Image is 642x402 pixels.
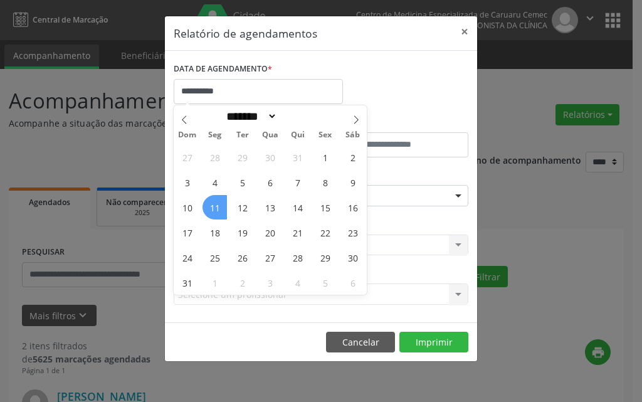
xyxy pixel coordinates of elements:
span: Julho 31, 2025 [285,145,310,169]
label: ATÉ [324,113,468,132]
span: Agosto 7, 2025 [285,170,310,194]
label: DATA DE AGENDAMENTO [174,60,272,79]
span: Agosto 26, 2025 [230,245,255,270]
span: Agosto 9, 2025 [340,170,365,194]
span: Dom [174,131,201,139]
span: Agosto 14, 2025 [285,195,310,220]
span: Agosto 24, 2025 [175,245,199,270]
span: Agosto 13, 2025 [258,195,282,220]
span: Qui [284,131,312,139]
span: Agosto 5, 2025 [230,170,255,194]
span: Julho 29, 2025 [230,145,255,169]
select: Month [222,110,277,123]
span: Sex [312,131,339,139]
span: Setembro 2, 2025 [230,270,255,295]
input: Year [277,110,318,123]
span: Setembro 3, 2025 [258,270,282,295]
span: Agosto 29, 2025 [313,245,337,270]
span: Agosto 15, 2025 [313,195,337,220]
span: Agosto 30, 2025 [340,245,365,270]
span: Agosto 10, 2025 [175,195,199,220]
span: Agosto 3, 2025 [175,170,199,194]
span: Qua [256,131,284,139]
span: Julho 28, 2025 [203,145,227,169]
span: Agosto 8, 2025 [313,170,337,194]
span: Agosto 31, 2025 [175,270,199,295]
span: Julho 30, 2025 [258,145,282,169]
span: Agosto 22, 2025 [313,220,337,245]
span: Agosto 1, 2025 [313,145,337,169]
span: Setembro 1, 2025 [203,270,227,295]
span: Agosto 23, 2025 [340,220,365,245]
span: Agosto 21, 2025 [285,220,310,245]
button: Imprimir [399,332,468,353]
span: Agosto 16, 2025 [340,195,365,220]
span: Agosto 17, 2025 [175,220,199,245]
span: Agosto 4, 2025 [203,170,227,194]
span: Setembro 6, 2025 [340,270,365,295]
span: Setembro 5, 2025 [313,270,337,295]
span: Agosto 28, 2025 [285,245,310,270]
span: Agosto 20, 2025 [258,220,282,245]
span: Agosto 18, 2025 [203,220,227,245]
span: Ter [229,131,256,139]
span: Agosto 2, 2025 [340,145,365,169]
span: Agosto 19, 2025 [230,220,255,245]
button: Cancelar [326,332,395,353]
h5: Relatório de agendamentos [174,25,317,41]
span: Agosto 27, 2025 [258,245,282,270]
button: Close [452,16,477,47]
span: Seg [201,131,229,139]
span: Julho 27, 2025 [175,145,199,169]
span: Setembro 4, 2025 [285,270,310,295]
span: Agosto 12, 2025 [230,195,255,220]
span: Agosto 11, 2025 [203,195,227,220]
span: Agosto 25, 2025 [203,245,227,270]
span: Agosto 6, 2025 [258,170,282,194]
span: Sáb [339,131,367,139]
